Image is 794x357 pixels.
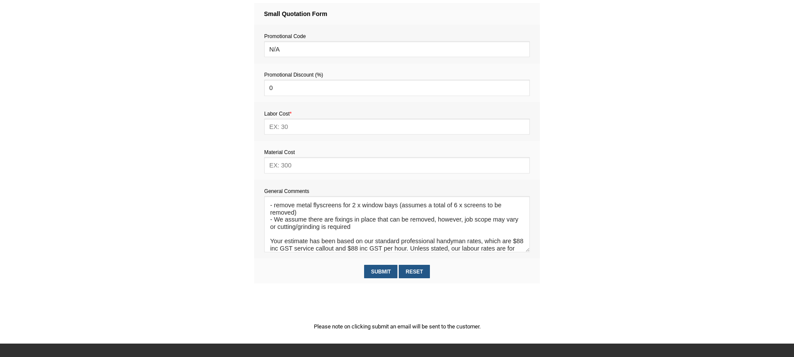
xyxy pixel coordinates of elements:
[399,265,429,278] input: Reset
[264,119,529,135] input: EX: 30
[264,157,529,173] input: EX: 300
[264,72,323,78] span: Promotional Discount (%)
[264,10,327,17] strong: Small Quotation Form
[364,265,397,278] input: Submit
[264,149,295,155] span: Material Cost
[264,111,291,117] span: Labor Cost
[264,33,306,39] span: Promotional Code
[264,188,309,194] span: General Comments
[254,322,540,331] p: Please note on clicking submit an email will be sent to the customer.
